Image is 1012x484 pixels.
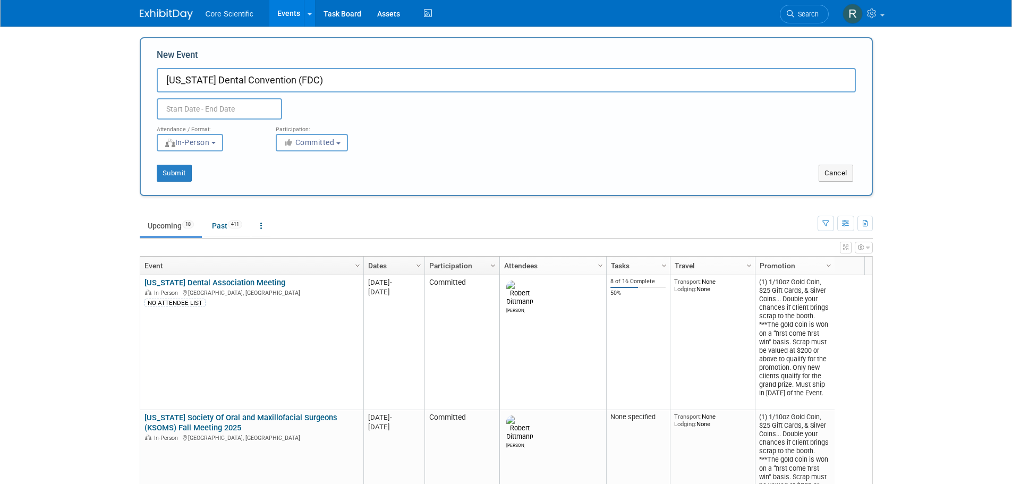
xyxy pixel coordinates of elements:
span: Transport: [674,278,702,285]
span: Column Settings [745,261,753,270]
a: Event [144,257,356,275]
span: Column Settings [824,261,833,270]
td: Committed [424,275,499,410]
img: Rachel Wolff [843,4,863,24]
div: Participation: [276,120,379,133]
div: [DATE] [368,287,420,296]
a: Column Settings [658,257,670,273]
span: Search [794,10,819,18]
a: Column Settings [413,257,424,273]
div: [DATE] [368,278,420,287]
div: [GEOGRAPHIC_DATA], [GEOGRAPHIC_DATA] [144,288,359,297]
div: [DATE] [368,413,420,422]
label: New Event [157,49,198,65]
div: 8 of 16 Complete [610,278,666,285]
span: 411 [228,220,242,228]
div: None None [674,278,751,293]
img: In-Person Event [145,290,151,295]
span: Transport: [674,413,702,420]
div: 50% [610,290,666,297]
button: Cancel [819,165,853,182]
span: Lodging: [674,420,696,428]
span: - [390,278,392,286]
div: NO ATTENDEE LIST [144,299,206,307]
span: Committed [283,138,335,147]
button: Committed [276,134,348,151]
div: [GEOGRAPHIC_DATA], [GEOGRAPHIC_DATA] [144,433,359,442]
a: Column Settings [487,257,499,273]
span: 18 [182,220,194,228]
a: Dates [368,257,418,275]
a: Tasks [611,257,663,275]
div: None None [674,413,751,428]
span: In-Person [154,290,181,296]
img: In-Person Event [145,435,151,440]
span: - [390,413,392,421]
a: [US_STATE] Society Of Oral and Maxillofacial Surgeons (KSOMS) Fall Meeting 2025 [144,413,337,432]
div: Robert Dittmann [506,306,525,313]
span: Column Settings [660,261,668,270]
div: Attendance / Format: [157,120,260,133]
a: Participation [429,257,492,275]
div: Robert Dittmann [506,441,525,448]
a: Search [780,5,829,23]
a: Column Settings [743,257,755,273]
button: In-Person [157,134,223,151]
span: In-Person [164,138,210,147]
span: In-Person [154,435,181,441]
img: ExhibitDay [140,9,193,20]
span: Core Scientific [206,10,253,18]
div: [DATE] [368,422,420,431]
a: Promotion [760,257,828,275]
span: Column Settings [353,261,362,270]
a: Travel [675,257,748,275]
span: Column Settings [414,261,423,270]
a: Past411 [204,216,250,236]
a: [US_STATE] Dental Association Meeting [144,278,285,287]
img: Robert Dittmann [506,281,533,306]
a: Column Settings [352,257,363,273]
a: Column Settings [594,257,606,273]
button: Submit [157,165,192,182]
span: Column Settings [596,261,605,270]
img: Robert Dittmann [506,415,533,441]
div: None specified [610,413,666,421]
input: Name of Trade Show / Conference [157,68,856,92]
input: Start Date - End Date [157,98,282,120]
td: (1) 1/10oz Gold Coin, $25 Gift Cards, & Silver Coins... Double your chances if client brings scra... [755,275,835,410]
a: Upcoming18 [140,216,202,236]
span: Lodging: [674,285,696,293]
a: Attendees [504,257,599,275]
span: Column Settings [489,261,497,270]
a: Column Settings [823,257,835,273]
